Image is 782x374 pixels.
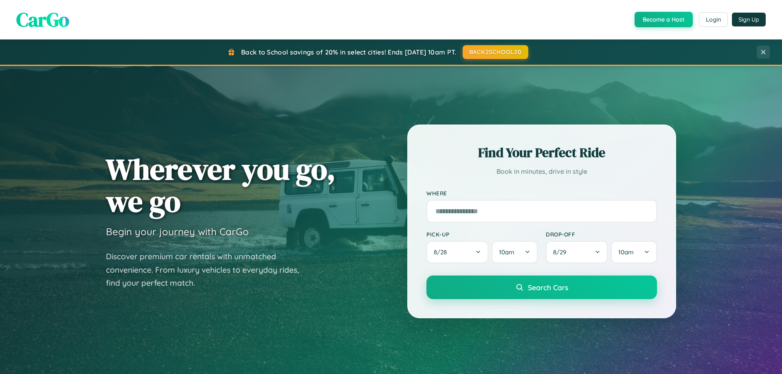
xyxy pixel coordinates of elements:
h3: Begin your journey with CarGo [106,225,249,238]
button: Search Cars [426,276,657,299]
button: Become a Host [635,12,693,27]
label: Drop-off [546,231,657,238]
label: Pick-up [426,231,538,238]
h2: Find Your Perfect Ride [426,144,657,162]
button: BACK2SCHOOL20 [463,45,528,59]
button: 10am [611,241,657,263]
button: 10am [492,241,538,263]
label: Where [426,190,657,197]
button: 8/29 [546,241,608,263]
span: 8 / 28 [434,248,451,256]
span: 10am [499,248,514,256]
span: 10am [618,248,634,256]
span: 8 / 29 [553,248,570,256]
p: Discover premium car rentals with unmatched convenience. From luxury vehicles to everyday rides, ... [106,250,310,290]
p: Book in minutes, drive in style [426,166,657,177]
button: 8/28 [426,241,488,263]
button: Sign Up [732,13,766,26]
button: Login [699,12,728,27]
span: Search Cars [528,283,568,292]
h1: Wherever you go, we go [106,153,336,217]
span: Back to School savings of 20% in select cities! Ends [DATE] 10am PT. [241,48,456,56]
span: CarGo [16,6,69,33]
